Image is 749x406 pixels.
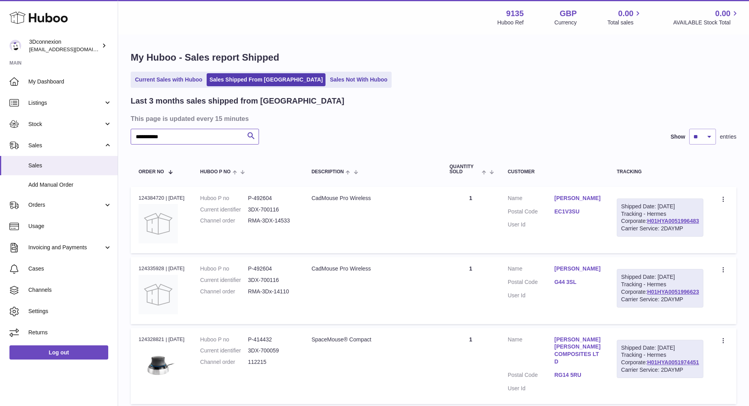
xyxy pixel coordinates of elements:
a: 0.00 AVAILABLE Stock Total [673,8,740,26]
span: Sales [28,162,112,169]
img: no-photo.jpg [139,275,178,314]
div: Customer [508,169,601,174]
a: H01HYA0051974451 [647,359,699,365]
a: [PERSON_NAME] [554,265,601,273]
h1: My Huboo - Sales report Shipped [131,51,736,64]
dd: 3DX-700059 [248,347,296,354]
a: EC1V3SU [554,208,601,215]
span: 0.00 [715,8,731,19]
h3: This page is updated every 15 minutes [131,114,734,123]
div: Tracking - Hermes Corporate: [617,269,703,308]
div: Tracking - Hermes Corporate: [617,198,703,237]
span: 0.00 [618,8,634,19]
span: entries [720,133,736,141]
dt: Channel order [200,358,248,366]
dt: Name [508,195,555,204]
dd: RMA-3DX-14533 [248,217,296,224]
span: Stock [28,121,104,128]
dd: 3DX-700116 [248,276,296,284]
div: 3Dconnexion [29,38,100,53]
label: Show [671,133,685,141]
span: Channels [28,286,112,294]
a: RG14 5RU [554,371,601,379]
dt: Channel order [200,217,248,224]
div: 124384720 | [DATE] [139,195,185,202]
dt: Huboo P no [200,195,248,202]
a: Sales Shipped From [GEOGRAPHIC_DATA] [207,73,325,86]
a: G44 3SL [554,278,601,286]
span: Quantity Sold [449,164,480,174]
dt: Name [508,265,555,274]
span: Returns [28,329,112,336]
dd: P-492604 [248,265,296,273]
div: Shipped Date: [DATE] [621,273,699,281]
a: [PERSON_NAME] [PERSON_NAME] COMPOSITES LTD [554,336,601,366]
span: Huboo P no [200,169,231,174]
dt: Huboo P no [200,265,248,273]
span: Orders [28,201,104,209]
strong: 9135 [506,8,524,19]
dt: Current identifier [200,206,248,213]
dd: 3DX-700116 [248,206,296,213]
div: Tracking [617,169,703,174]
dt: User Id [508,385,555,392]
span: Description [311,169,344,174]
img: no-photo.jpg [139,204,178,243]
div: Tracking - Hermes Corporate: [617,340,703,378]
td: 1 [442,257,500,324]
dt: Current identifier [200,347,248,354]
dt: Name [508,336,555,368]
a: H01HYA0051996623 [647,289,699,295]
div: Carrier Service: 2DAYMP [621,366,699,374]
dt: Huboo P no [200,336,248,343]
a: [PERSON_NAME] [554,195,601,202]
dt: User Id [508,221,555,228]
div: Carrier Service: 2DAYMP [621,296,699,303]
dd: RMA-3Dx-14110 [248,288,296,295]
dd: 112215 [248,358,296,366]
a: Sales Not With Huboo [327,73,390,86]
div: Shipped Date: [DATE] [621,203,699,210]
td: 1 [442,187,500,253]
h2: Last 3 months sales shipped from [GEOGRAPHIC_DATA] [131,96,344,106]
div: Shipped Date: [DATE] [621,344,699,352]
span: My Dashboard [28,78,112,85]
img: order_eu@3dconnexion.com [9,40,21,52]
div: CadMouse Pro Wireless [311,195,434,202]
span: Sales [28,142,104,149]
a: Log out [9,345,108,360]
span: Total sales [607,19,642,26]
span: Order No [139,169,164,174]
div: Currency [555,19,577,26]
div: 124335928 | [DATE] [139,265,185,272]
dd: P-492604 [248,195,296,202]
span: Cases [28,265,112,273]
div: Carrier Service: 2DAYMP [621,225,699,232]
span: [EMAIL_ADDRESS][DOMAIN_NAME] [29,46,116,52]
a: Current Sales with Huboo [132,73,205,86]
span: AVAILABLE Stock Total [673,19,740,26]
dt: Postal Code [508,278,555,288]
dt: Channel order [200,288,248,295]
span: Invoicing and Payments [28,244,104,251]
dt: User Id [508,292,555,299]
a: 0.00 Total sales [607,8,642,26]
div: 124328821 | [DATE] [139,336,185,343]
dt: Current identifier [200,276,248,284]
dt: Postal Code [508,371,555,381]
img: 3Dconnexion_SpaceMouse-Compact.png [139,345,178,385]
span: Add Manual Order [28,181,112,189]
strong: GBP [560,8,577,19]
div: CadMouse Pro Wireless [311,265,434,273]
div: Huboo Ref [497,19,524,26]
span: Usage [28,222,112,230]
span: Settings [28,308,112,315]
span: Listings [28,99,104,107]
dd: P-414432 [248,336,296,343]
dt: Postal Code [508,208,555,217]
div: SpaceMouse® Compact [311,336,434,343]
a: H01HYA0051996483 [647,218,699,224]
td: 1 [442,328,500,404]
